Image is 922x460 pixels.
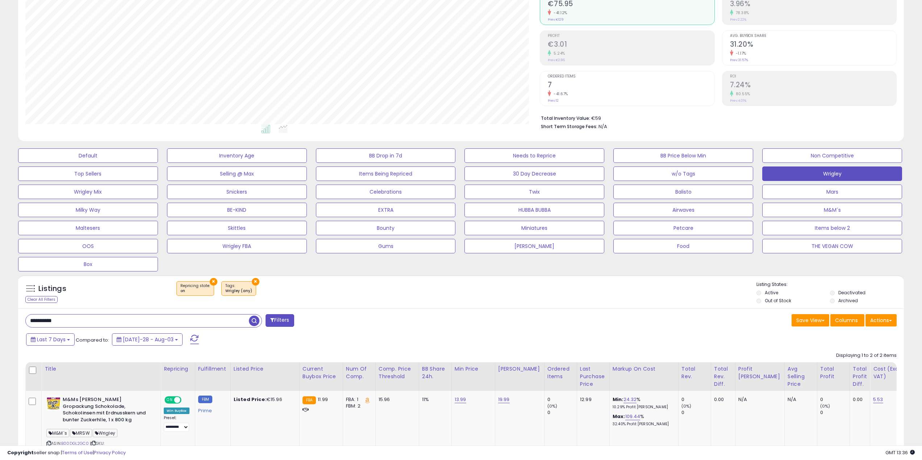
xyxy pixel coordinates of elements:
span: Tags : [225,283,252,294]
small: (0%) [681,403,692,409]
button: Maltesers [18,221,158,235]
button: OOS [18,239,158,253]
h2: 7.24% [730,81,896,90]
b: Listed Price: [234,396,267,403]
div: 0.00 [853,396,864,403]
button: Airwaves [613,203,753,217]
div: Win BuyBox [164,408,189,414]
div: Prime [198,405,225,414]
button: Items below 2 [762,221,902,235]
button: Celebrations [316,185,456,199]
div: % [613,396,673,410]
span: Repricing state : [180,283,210,294]
button: BB Price Below Min [613,148,753,163]
button: Twix [464,185,604,199]
label: Out of Stock [765,297,791,304]
button: Wrigley [762,166,902,181]
div: BB Share 24h. [422,365,449,380]
div: 0 [820,396,850,403]
p: 32.40% Profit [PERSON_NAME] [613,422,673,427]
small: Prev: €129 [548,17,564,22]
b: Total Inventory Value: [541,115,590,121]
h2: €3.01 [548,40,714,50]
button: Top Sellers [18,166,158,181]
button: w/o Tags [613,166,753,181]
small: 5.24% [551,51,565,56]
div: Repricing [164,365,192,373]
a: 109.44 [625,413,641,420]
div: Last Purchase Price [580,365,606,388]
a: 24.32 [623,396,637,403]
span: N/A [598,123,607,130]
span: [DATE]-28 - Aug-03 [123,336,174,343]
div: Min Price [455,365,492,373]
a: Terms of Use [62,449,93,456]
div: Fulfillment [198,365,228,373]
button: Non Competitive [762,148,902,163]
small: 78.38% [733,10,749,16]
small: Prev: 31.57% [730,58,748,62]
th: The percentage added to the cost of goods (COGS) that forms the calculator for Min & Max prices. [609,362,678,391]
button: 30 Day Decrease [464,166,604,181]
span: Compared to: [76,337,109,343]
div: Num of Comp. [346,365,372,380]
small: Prev: 4.01% [730,98,746,103]
span: Profit [548,34,714,38]
button: Needs to Reprice [464,148,604,163]
span: Avg. Buybox Share [730,34,896,38]
small: 80.55% [733,91,750,97]
button: Wrigley Mix [18,185,158,199]
a: 13.99 [455,396,466,403]
div: Total Rev. [681,365,708,380]
button: Actions [865,314,897,326]
span: MRSW [70,429,92,437]
div: FBA: 1 [346,396,370,403]
div: Total Rev. Diff. [714,365,732,388]
b: Max: [613,413,625,420]
button: Gums [316,239,456,253]
button: Last 7 Days [26,333,75,346]
div: Current Buybox Price [303,365,340,380]
button: Bounty [316,221,456,235]
div: N/A [788,396,812,403]
div: 0 [547,409,577,416]
div: Listed Price [234,365,296,373]
div: % [613,413,673,427]
span: Last 7 Days [37,336,66,343]
span: OFF [180,397,192,403]
button: Wrigley FBA [167,239,307,253]
button: Food [613,239,753,253]
div: on [180,288,210,294]
button: Milky Way [18,203,158,217]
li: €59 [541,113,891,122]
div: Preset: [164,415,189,432]
label: Deactivated [838,290,865,296]
button: Box [18,257,158,271]
button: Default [18,148,158,163]
div: 0.00 [714,396,730,403]
button: Inventory Age [167,148,307,163]
small: FBA [303,396,316,404]
button: BB Drop in 7d [316,148,456,163]
button: BE-KIND [167,203,307,217]
button: [PERSON_NAME] [464,239,604,253]
span: M&M´s [46,429,69,437]
h5: Listings [38,284,66,294]
span: ON [165,397,174,403]
button: Balisto [613,185,753,199]
small: Prev: €2.86 [548,58,565,62]
span: Columns [835,317,858,324]
span: Ordered Items [548,75,714,79]
button: Miniatures [464,221,604,235]
small: -41.12% [551,10,567,16]
div: 0 [820,409,850,416]
strong: Copyright [7,449,34,456]
div: Cost (Exc. VAT) [873,365,910,380]
b: Short Term Storage Fees: [541,123,597,130]
b: Min: [613,396,623,403]
div: Clear All Filters [25,296,58,303]
div: seller snap | | [7,450,126,456]
button: Columns [830,314,864,326]
div: Total Profit Diff. [853,365,867,388]
img: 51fjRmEFiWL._SL40_.jpg [46,396,61,411]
